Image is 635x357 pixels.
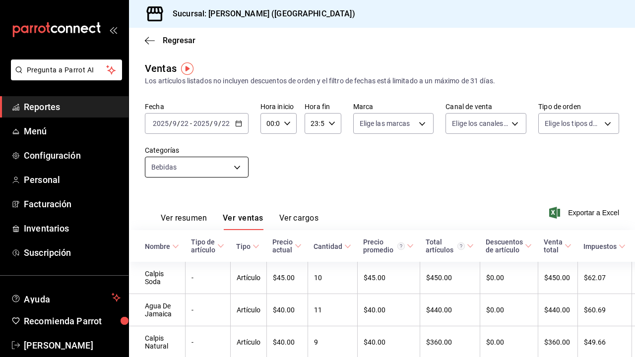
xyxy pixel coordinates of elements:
[24,149,121,162] span: Configuración
[161,213,207,230] button: Ver resumen
[544,238,563,254] div: Venta total
[210,119,213,127] span: /
[7,72,122,82] a: Pregunta a Parrot AI
[583,242,617,250] div: Impuestos
[308,262,357,294] td: 10
[486,238,532,254] span: Descuentos de artículo
[486,238,523,254] div: Descuentos de artículo
[11,59,122,80] button: Pregunta a Parrot AI
[397,242,405,250] svg: Precio promedio = Total artículos / cantidad
[169,119,172,127] span: /
[109,26,117,34] button: open_drawer_menu
[314,242,342,250] div: Cantidad
[457,242,465,250] svg: El total artículos considera cambios de precios en los artículos así como costos adicionales por ...
[236,242,259,250] span: Tipo
[223,213,263,230] button: Ver ventas
[145,36,195,45] button: Regresar
[24,100,121,114] span: Reportes
[185,262,230,294] td: -
[353,103,434,110] label: Marca
[221,119,230,127] input: --
[577,294,632,326] td: $60.69
[24,339,121,352] span: [PERSON_NAME]
[230,262,266,294] td: Artículo
[27,65,107,75] span: Pregunta a Parrot AI
[577,262,632,294] td: $62.07
[445,103,526,110] label: Canal de venta
[193,119,210,127] input: ----
[266,262,308,294] td: $45.00
[180,119,189,127] input: --
[163,36,195,45] span: Regresar
[152,119,169,127] input: ----
[190,119,192,127] span: -
[145,76,619,86] div: Los artículos listados no incluyen descuentos de orden y el filtro de fechas está limitado a un m...
[308,294,357,326] td: 11
[538,294,577,326] td: $440.00
[24,314,121,328] span: Recomienda Parrot
[24,292,108,303] span: Ayuda
[213,119,218,127] input: --
[583,242,626,250] span: Impuestos
[305,103,341,110] label: Hora fin
[24,124,121,138] span: Menú
[420,294,480,326] td: $440.00
[363,238,405,254] div: Precio promedio
[480,294,538,326] td: $0.00
[544,238,571,254] span: Venta total
[272,238,302,254] span: Precio actual
[151,162,177,172] span: Bebidas
[129,294,185,326] td: Agua De Jamaica
[545,119,601,128] span: Elige los tipos de orden
[272,238,293,254] div: Precio actual
[236,242,251,250] div: Tipo
[165,8,355,20] h3: Sucursal: [PERSON_NAME] ([GEOGRAPHIC_DATA])
[145,242,170,250] div: Nombre
[357,294,420,326] td: $40.00
[161,213,318,230] div: navigation tabs
[172,119,177,127] input: --
[191,238,215,254] div: Tipo de artículo
[145,103,249,110] label: Fecha
[129,262,185,294] td: Calpis Soda
[538,262,577,294] td: $450.00
[145,242,179,250] span: Nombre
[145,61,177,76] div: Ventas
[551,207,619,219] button: Exportar a Excel
[426,238,474,254] span: Total artículos
[360,119,410,128] span: Elige las marcas
[420,262,480,294] td: $450.00
[24,197,121,211] span: Facturación
[177,119,180,127] span: /
[24,173,121,186] span: Personal
[363,238,414,254] span: Precio promedio
[218,119,221,127] span: /
[314,242,351,250] span: Cantidad
[279,213,319,230] button: Ver cargos
[145,147,249,154] label: Categorías
[24,222,121,235] span: Inventarios
[266,294,308,326] td: $40.00
[452,119,508,128] span: Elige los canales de venta
[357,262,420,294] td: $45.00
[181,62,193,75] img: Tooltip marker
[230,294,266,326] td: Artículo
[260,103,297,110] label: Hora inicio
[185,294,230,326] td: -
[191,238,224,254] span: Tipo de artículo
[426,238,465,254] div: Total artículos
[538,103,619,110] label: Tipo de orden
[480,262,538,294] td: $0.00
[24,246,121,259] span: Suscripción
